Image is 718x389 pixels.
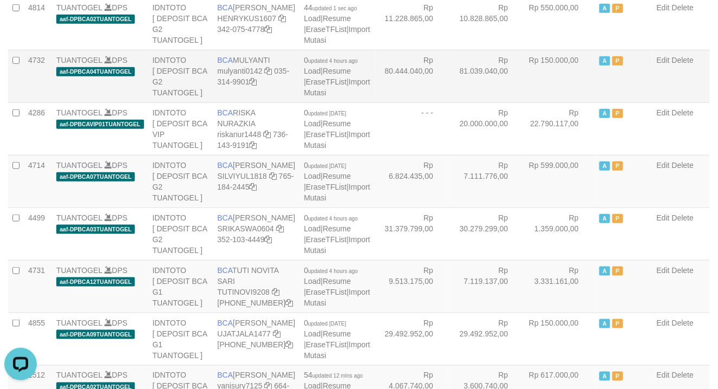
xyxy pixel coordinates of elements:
[265,235,272,244] a: Copy 3521034449 to clipboard
[599,319,610,328] span: Active
[599,109,610,118] span: Active
[24,155,52,208] td: 4714
[308,216,358,222] span: updated 4 hours ago
[612,161,623,171] span: Paused
[217,56,233,64] span: BCA
[599,161,610,171] span: Active
[304,319,346,327] span: 0
[304,119,321,128] a: Load
[148,155,213,208] td: IDNTOTO [ DEPOSIT BCA G2 TUANTOGEL ]
[56,108,102,117] a: TUANTOGEL
[525,102,595,155] td: Rp 22.790.117,00
[323,224,351,233] a: Resume
[56,15,135,24] span: aaf-DPBCA02TUANTOGEL
[56,3,102,12] a: TUANTOGEL
[213,313,299,365] td: [PERSON_NAME] [PHONE_NUMBER]
[52,50,148,102] td: DPS
[304,3,357,12] span: 44
[612,267,623,276] span: Paused
[217,130,261,139] a: riskanur1448
[52,155,148,208] td: DPS
[304,329,321,338] a: Load
[657,3,670,12] a: Edit
[599,56,610,66] span: Active
[525,155,595,208] td: Rp 599.000,00
[449,313,524,365] td: Rp 29.492.952,00
[217,288,269,296] a: TUTINOVI9208
[672,108,694,117] a: Delete
[304,235,370,255] a: Import Mutasi
[304,108,370,150] span: | | |
[304,161,370,202] span: | | |
[525,208,595,260] td: Rp 1.359.000,00
[56,67,135,76] span: aaf-DPBCA04TUANTOGEL
[375,50,449,102] td: Rp 80.444.040,00
[217,161,233,170] span: BCA
[612,56,623,66] span: Paused
[306,77,347,86] a: EraseTFList
[213,208,299,260] td: [PERSON_NAME] 352-103-4449
[672,56,694,64] a: Delete
[449,260,524,313] td: Rp 7.119.137,00
[657,266,670,275] a: Edit
[449,208,524,260] td: Rp 30.279.299,00
[308,321,346,327] span: updated [DATE]
[304,14,321,23] a: Load
[672,371,694,380] a: Delete
[278,14,286,23] a: Copy HENRYKUS1607 to clipboard
[599,214,610,223] span: Active
[217,224,274,233] a: SRIKASWA0604
[213,260,299,313] td: TUTI NOVITA SARI [PHONE_NUMBER]
[304,77,370,97] a: Import Mutasi
[375,102,449,155] td: - - -
[52,313,148,365] td: DPS
[308,111,346,116] span: updated [DATE]
[304,371,363,380] span: 54
[612,214,623,223] span: Paused
[52,208,148,260] td: DPS
[323,67,351,75] a: Resume
[599,267,610,276] span: Active
[323,329,351,338] a: Resume
[599,372,610,381] span: Active
[56,213,102,222] a: TUANTOGEL
[56,172,135,181] span: aaf-DPBCA07TUANTOGEL
[672,161,694,170] a: Delete
[323,14,351,23] a: Resume
[657,56,670,64] a: Edit
[306,130,347,139] a: EraseTFList
[657,108,670,117] a: Edit
[217,108,233,117] span: BCA
[599,4,610,13] span: Active
[304,213,358,222] span: 0
[308,163,346,169] span: updated [DATE]
[52,102,148,155] td: DPS
[525,313,595,365] td: Rp 150.000,00
[24,208,52,260] td: 4499
[217,329,271,338] a: UJATJALA1477
[612,4,623,13] span: Paused
[304,67,321,75] a: Load
[24,260,52,313] td: 4731
[612,109,623,118] span: Paused
[265,67,272,75] a: Copy mulyanti0142 to clipboard
[306,288,347,296] a: EraseTFList
[217,172,267,180] a: SILVIYUL1818
[217,14,276,23] a: HENRYKUS1607
[148,260,213,313] td: IDNTOTO [ DEPOSIT BCA G1 TUANTOGEL ]
[265,25,272,34] a: Copy 3420754778 to clipboard
[56,56,102,64] a: TUANTOGEL
[672,319,694,327] a: Delete
[250,77,257,86] a: Copy 0353149901 to clipboard
[304,130,370,150] a: Import Mutasi
[304,277,321,286] a: Load
[323,119,351,128] a: Resume
[304,213,370,255] span: | | |
[250,183,257,191] a: Copy 7651842445 to clipboard
[672,3,694,12] a: Delete
[304,266,370,307] span: | | |
[304,266,358,275] span: 0
[323,277,351,286] a: Resume
[4,4,37,37] button: Open LiveChat chat widget
[304,319,370,360] span: | | |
